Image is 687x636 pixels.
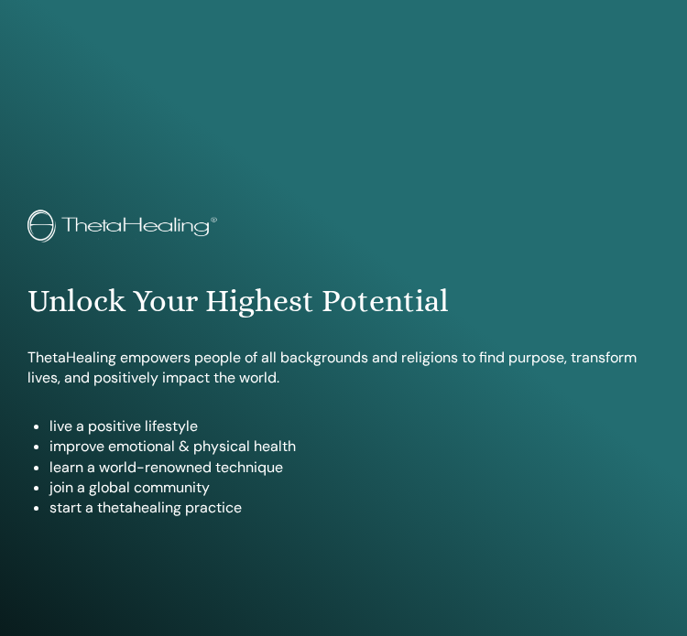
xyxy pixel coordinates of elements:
[49,416,660,437] li: live a positive lifestyle
[27,348,660,389] p: ThetaHealing empowers people of all backgrounds and religions to find purpose, transform lives, a...
[49,458,660,478] li: learn a world-renowned technique
[27,283,660,320] h1: Unlock Your Highest Potential
[49,478,660,498] li: join a global community
[49,437,660,457] li: improve emotional & physical health
[49,498,660,518] li: start a thetahealing practice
